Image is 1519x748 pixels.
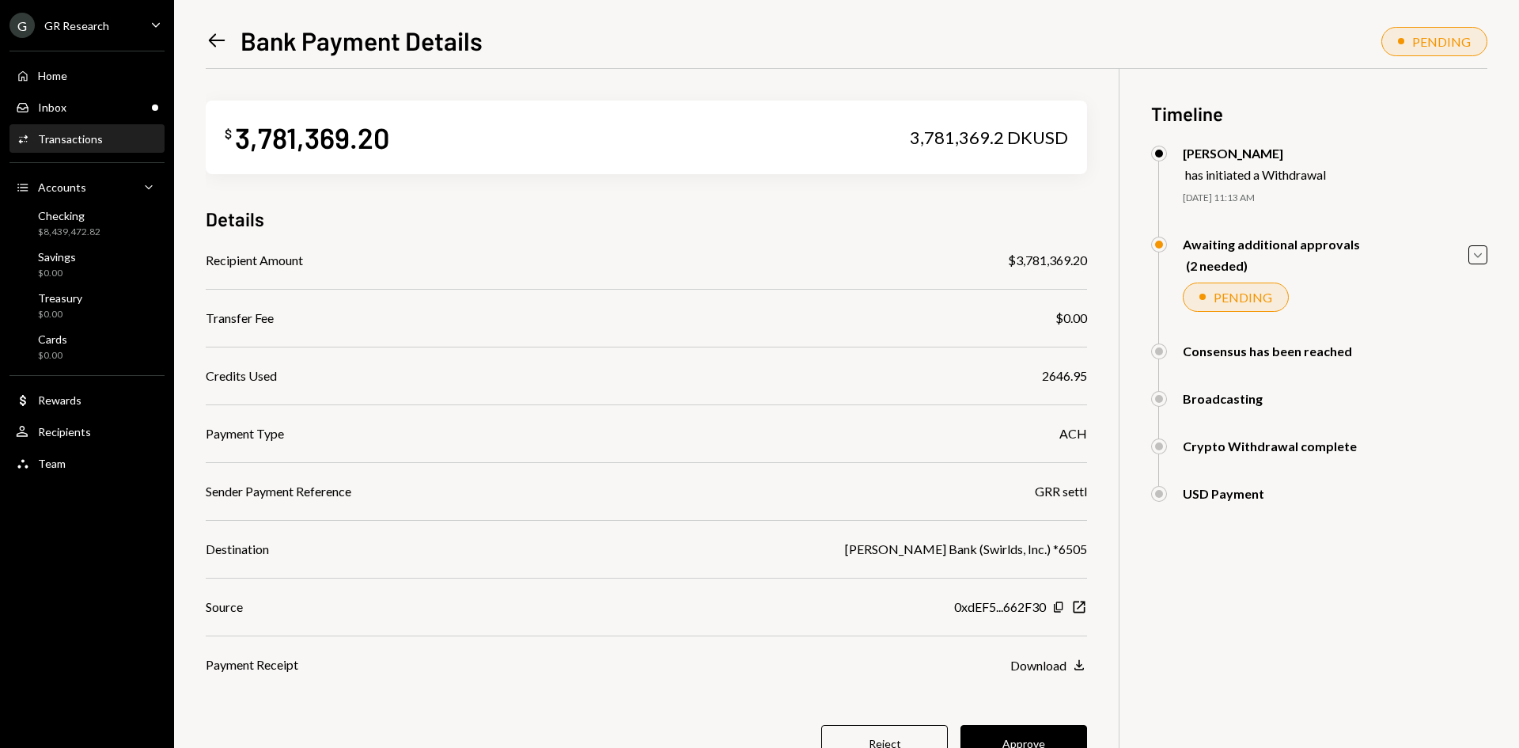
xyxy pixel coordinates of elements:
a: Checking$8,439,472.82 [9,204,165,242]
h3: Details [206,206,264,232]
div: Home [38,69,67,82]
div: $3,781,369.20 [1008,251,1087,270]
div: 0xdEF5...662F30 [954,598,1046,617]
div: Recipient Amount [206,251,303,270]
div: G [9,13,35,38]
a: Inbox [9,93,165,121]
h1: Bank Payment Details [241,25,483,56]
div: 3,781,369.20 [235,120,389,155]
div: ACH [1059,424,1087,443]
div: Consensus has been reached [1183,344,1352,359]
a: Accounts [9,173,165,201]
div: Payment Receipt [206,655,298,674]
div: Accounts [38,180,86,194]
div: Transfer Fee [206,309,274,328]
div: USD Payment [1183,486,1264,501]
div: PENDING [1412,34,1471,49]
div: has initiated a Withdrawal [1185,167,1326,182]
div: $0.00 [38,308,82,321]
a: Treasury$0.00 [9,287,165,325]
div: Savings [38,250,76,264]
div: Sender Payment Reference [206,482,351,501]
a: Home [9,61,165,89]
a: Team [9,449,165,477]
div: [PERSON_NAME] Bank (Swirlds, Inc.) *6505 [845,540,1087,559]
div: Destination [206,540,269,559]
a: Rewards [9,385,165,414]
div: Credits Used [206,366,277,385]
div: Awaiting additional approvals [1183,237,1360,252]
div: Inbox [38,101,66,114]
div: Recipients [38,425,91,439]
div: $ [225,126,232,142]
a: Savings$0.00 [9,245,165,283]
a: Cards$0.00 [9,328,165,366]
div: 2646.95 [1042,366,1087,385]
div: GRR settl [1035,482,1087,501]
div: Source [206,598,243,617]
div: Crypto Withdrawal complete [1183,439,1357,454]
div: 3,781,369.2 DKUSD [910,127,1068,149]
div: Rewards [38,393,81,407]
div: Treasury [38,291,82,305]
div: Payment Type [206,424,284,443]
div: $0.00 [38,267,76,280]
button: Download [1010,657,1087,674]
div: [PERSON_NAME] [1183,146,1326,161]
div: [DATE] 11:13 AM [1183,192,1487,205]
div: $0.00 [1055,309,1087,328]
a: Transactions [9,124,165,153]
div: Team [38,457,66,470]
h3: Timeline [1151,101,1487,127]
div: GR Research [44,19,109,32]
div: Transactions [38,132,103,146]
div: Broadcasting [1183,391,1263,406]
div: Checking [38,209,100,222]
div: $8,439,472.82 [38,226,100,239]
a: Recipients [9,417,165,446]
div: Download [1010,658,1066,673]
div: $0.00 [38,349,67,363]
div: PENDING [1214,290,1272,305]
div: (2 needed) [1186,258,1360,273]
div: Cards [38,332,67,346]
